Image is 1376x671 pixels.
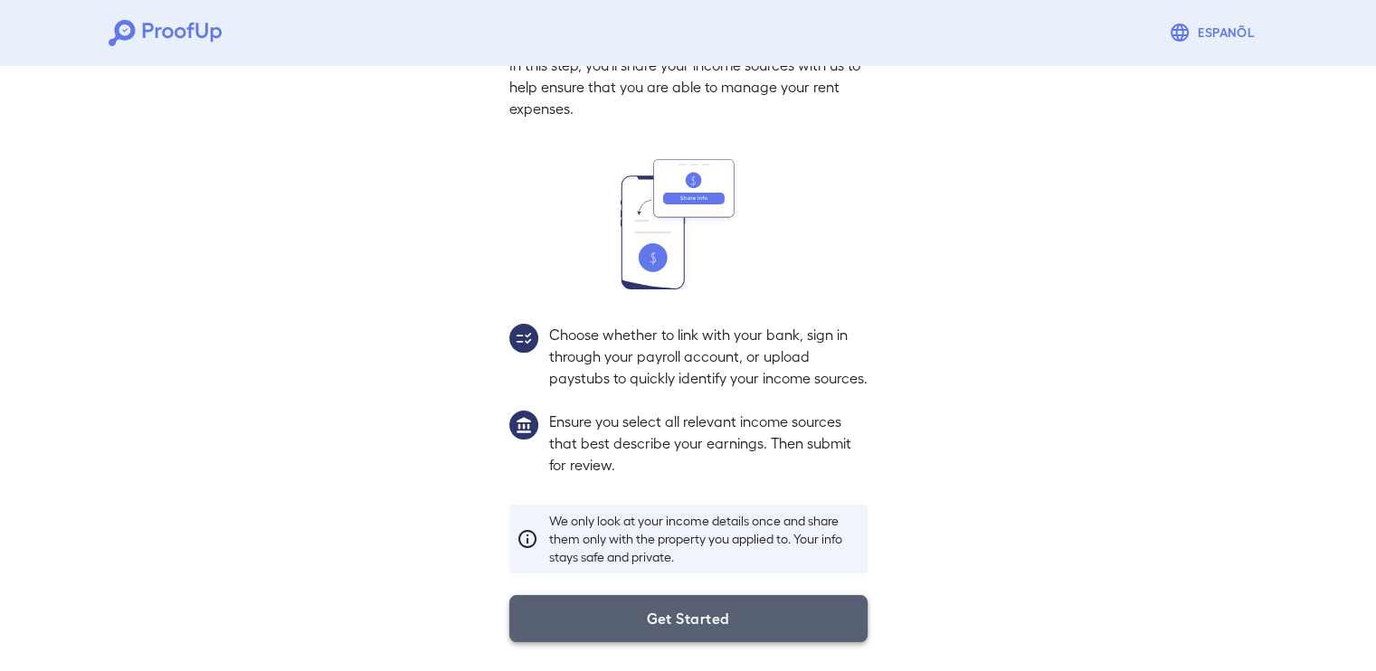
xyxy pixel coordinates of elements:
[509,324,538,353] img: group2.svg
[509,595,868,642] button: Get Started
[509,54,868,119] p: In this step, you'll share your income sources with us to help ensure that you are able to manage...
[1162,14,1267,51] button: Espanõl
[509,411,538,439] img: group1.svg
[549,512,860,566] p: We only look at your income details once and share them only with the property you applied to. Yo...
[549,411,868,476] p: Ensure you select all relevant income sources that best describe your earnings. Then submit for r...
[621,159,756,289] img: transfer_money.svg
[549,324,868,389] p: Choose whether to link with your bank, sign in through your payroll account, or upload paystubs t...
